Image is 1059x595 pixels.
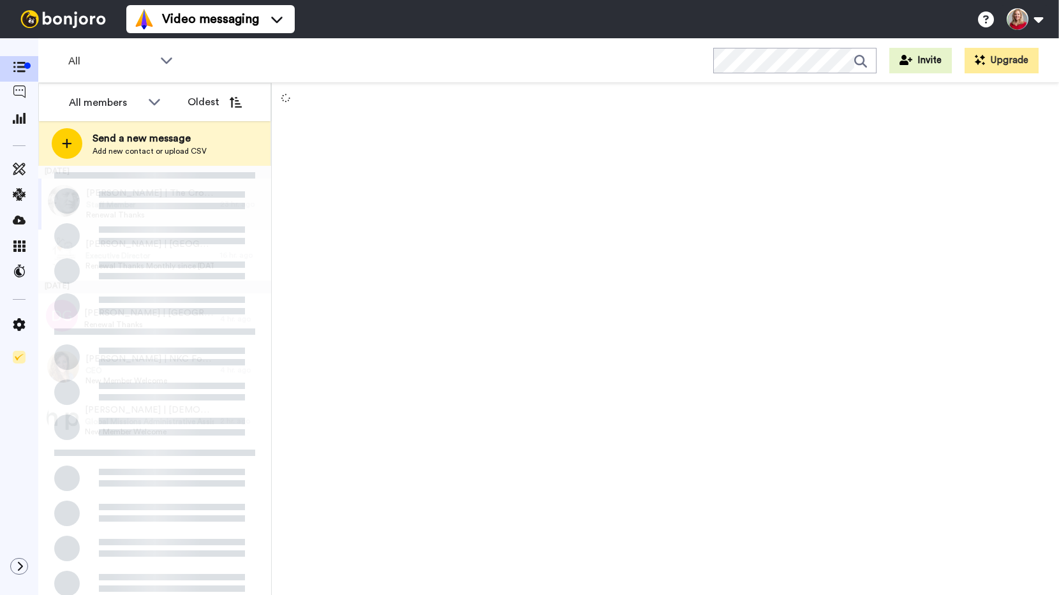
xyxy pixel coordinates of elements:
span: Renewal Thanks Monthly since [DATE]. [85,261,214,271]
span: New Member Welcome [85,376,214,386]
div: [DATE] [38,281,271,293]
span: [PERSON_NAME] | NKC Foundation [85,353,214,365]
span: Add new contact or upload CSV [93,146,207,156]
span: Executive Director [85,251,214,261]
span: Staff Member [86,200,214,210]
img: 125d96bd-41e6-40f3-a843-7bd646274b4a.jpg [47,351,79,383]
div: [DATE] [38,166,271,179]
span: New Member Welcome [85,427,214,437]
span: [PERSON_NAME] | [GEOGRAPHIC_DATA][DEMOGRAPHIC_DATA] [84,307,214,320]
div: 4 hr. ago [220,314,265,324]
span: CEO [85,365,214,376]
span: [PERSON_NAME] | [GEOGRAPHIC_DATA] [85,238,214,251]
button: Upgrade [965,48,1039,73]
img: Checklist.svg [13,351,26,364]
div: 23 hr. ago [220,199,265,209]
span: Send a new message [93,131,207,146]
span: All [68,54,154,69]
span: [PERSON_NAME] | The Crossing [86,187,214,200]
img: 4e263b73-5d44-4500-bb22-83c9e6a01cac.jpg [48,185,80,217]
span: Global Missions Administrative Assistant [85,416,214,427]
img: bj-logo-header-white.svg [15,10,111,28]
span: Renewal Thanks [86,210,214,220]
img: 42f2f0b6-c241-419a-8229-567da2344a34.jpg [47,236,79,268]
button: Oldest [178,89,251,115]
div: 4 hr. ago [220,365,265,375]
div: 2 hr. ago [220,416,265,426]
img: dg.png [46,300,78,332]
div: All members [69,95,142,110]
div: 16 hr. ago [220,250,265,260]
span: [PERSON_NAME] | [DEMOGRAPHIC_DATA] [85,404,214,416]
button: Invite [889,48,952,73]
img: cfec22cf-6140-4720-b781-46b1d64fee1d.png [47,402,78,434]
span: Video messaging [162,10,259,28]
img: vm-color.svg [134,9,154,29]
span: Renewal Thanks [84,320,214,330]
